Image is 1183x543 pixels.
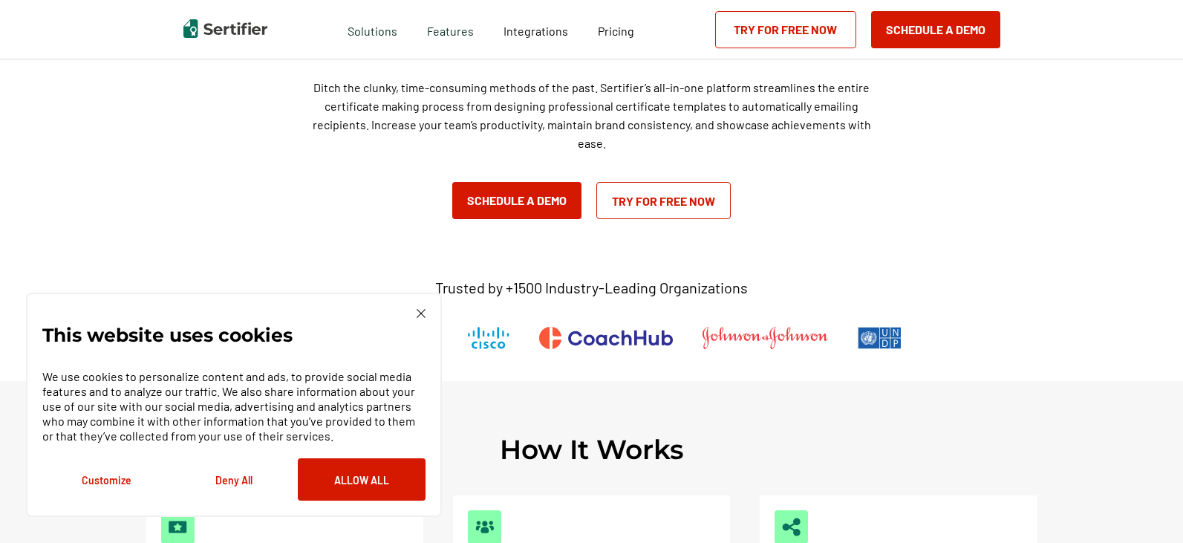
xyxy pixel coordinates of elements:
[42,328,293,342] p: This website uses cookies
[871,11,1000,48] button: Schedule a Demo
[503,20,568,39] a: Integrations
[170,458,298,501] button: Deny All
[417,309,426,318] img: Cookie Popup Close
[468,327,509,349] img: Cisco
[503,24,568,38] span: Integrations
[298,458,426,501] button: Allow All
[452,182,581,219] button: Schedule a Demo
[475,518,494,536] img: Add Recipients Image
[306,78,878,152] p: Ditch the clunky, time-consuming methods of the past. Sertifier’s all-in-one platform streamlines...
[348,20,397,39] span: Solutions
[42,369,426,443] p: We use cookies to personalize content and ads, to provide social media features and to analyze ou...
[183,19,267,38] img: Sertifier | Digital Credentialing Platform
[858,327,902,349] img: UNDP
[703,327,827,349] img: Johnson & Johnson
[169,518,187,536] img: Choose Template Image
[715,11,856,48] a: Try for Free Now
[427,20,474,39] span: Features
[42,458,170,501] button: Customize
[782,518,801,536] img: Issue & Share Image
[500,433,684,466] h2: How It Works
[598,20,634,39] a: Pricing
[539,327,673,349] img: CoachHub
[598,24,634,38] span: Pricing
[435,279,748,297] p: Trusted by +1500 Industry-Leading Organizations
[596,182,731,219] a: Try for Free Now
